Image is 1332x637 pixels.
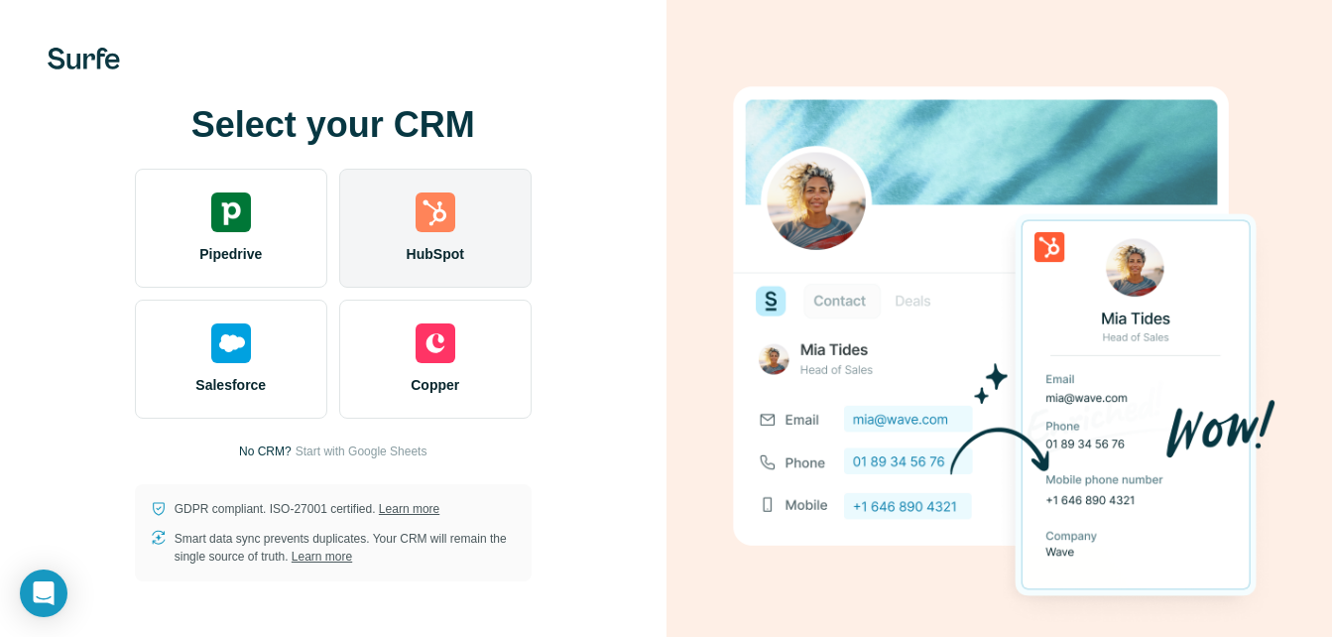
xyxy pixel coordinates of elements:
img: pipedrive's logo [211,192,251,232]
img: hubspot's logo [416,192,455,232]
button: Start with Google Sheets [296,443,427,460]
img: copper's logo [416,323,455,363]
a: Learn more [379,502,439,516]
div: Open Intercom Messenger [20,570,67,617]
img: Surfe's logo [48,48,120,69]
h1: Select your CRM [135,105,532,145]
img: salesforce's logo [211,323,251,363]
span: Pipedrive [199,244,262,264]
img: HUBSPOT image [722,56,1277,630]
p: GDPR compliant. ISO-27001 certified. [175,500,439,518]
p: Smart data sync prevents duplicates. Your CRM will remain the single source of truth. [175,530,516,566]
a: Learn more [292,550,352,564]
p: No CRM? [239,443,292,460]
span: HubSpot [407,244,464,264]
span: Salesforce [195,375,266,395]
span: Copper [411,375,459,395]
